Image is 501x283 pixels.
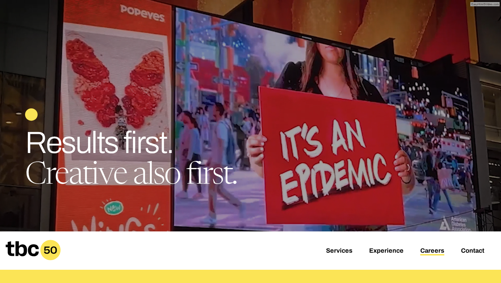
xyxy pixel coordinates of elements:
[420,247,444,255] a: Careers
[25,161,237,192] span: Creative also first.
[25,126,173,159] span: Results first.
[6,255,61,263] a: Home
[326,247,352,255] a: Services
[461,247,484,255] a: Contact
[369,247,404,255] a: Experience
